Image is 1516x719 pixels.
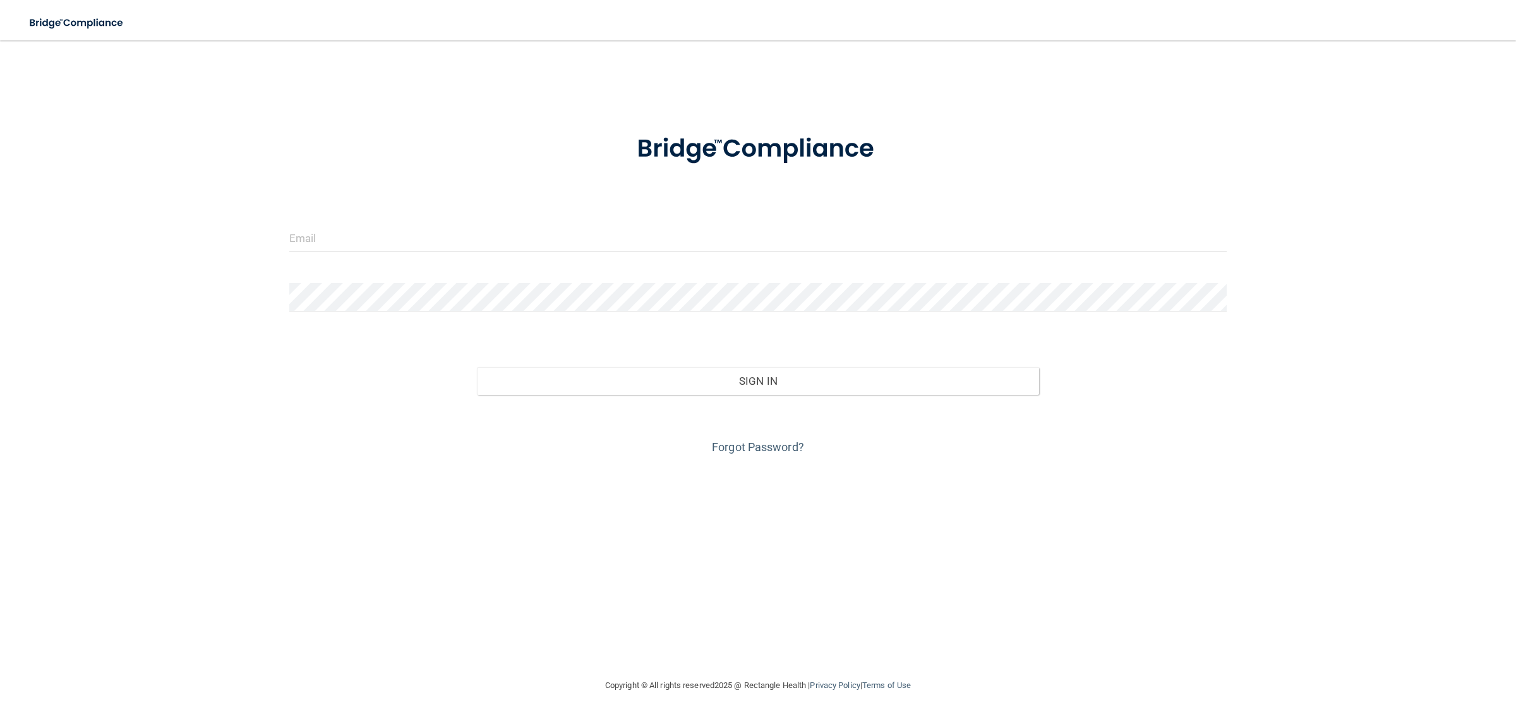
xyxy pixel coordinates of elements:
[712,440,804,454] a: Forgot Password?
[611,116,905,182] img: bridge_compliance_login_screen.278c3ca4.svg
[862,680,911,690] a: Terms of Use
[19,10,135,36] img: bridge_compliance_login_screen.278c3ca4.svg
[289,224,1227,252] input: Email
[527,665,989,706] div: Copyright © All rights reserved 2025 @ Rectangle Health | |
[477,367,1040,395] button: Sign In
[810,680,860,690] a: Privacy Policy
